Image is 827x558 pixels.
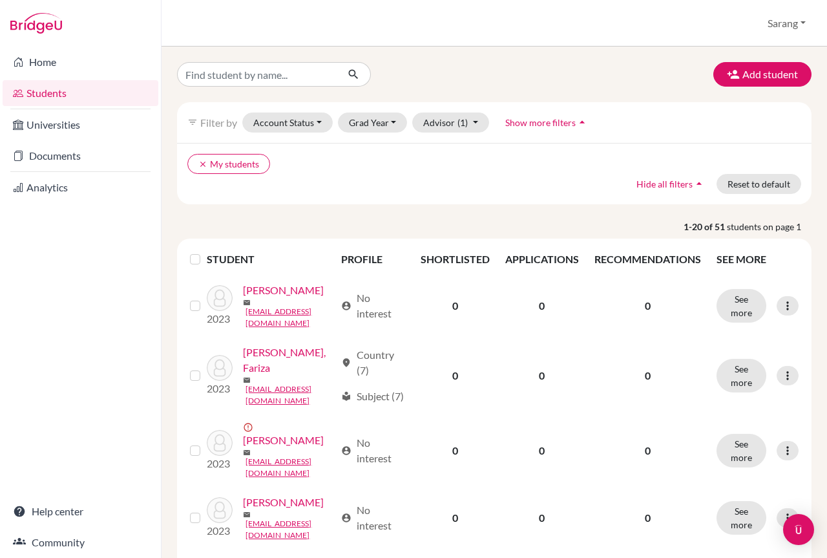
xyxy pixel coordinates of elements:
[243,495,324,510] a: [PERSON_NAME]
[717,289,766,323] button: See more
[246,456,335,479] a: [EMAIL_ADDRESS][DOMAIN_NAME]
[243,345,335,376] a: [PERSON_NAME], Fariza
[3,175,158,200] a: Analytics
[713,62,811,87] button: Add student
[207,355,233,381] img: Balganirova, Fariza
[497,244,587,275] th: APPLICATIONS
[717,434,766,467] button: See more
[709,244,806,275] th: SEE MORE
[243,283,324,298] a: [PERSON_NAME]
[457,117,468,128] span: (1)
[246,383,335,407] a: [EMAIL_ADDRESS][DOMAIN_NAME]
[246,306,335,329] a: [EMAIL_ADDRESS][DOMAIN_NAME]
[717,501,766,535] button: See more
[413,244,497,275] th: SHORTLISTED
[207,285,233,311] img: An, Joshua
[243,449,251,456] span: mail
[576,116,589,129] i: arrow_drop_up
[717,359,766,392] button: See more
[693,177,706,190] i: arrow_drop_up
[200,116,237,129] span: Filter by
[494,113,600,133] button: Show more filtersarrow_drop_up
[3,80,158,106] a: Students
[412,113,489,133] button: Advisor(1)
[246,518,335,541] a: [EMAIL_ADDRESS][DOMAIN_NAME]
[242,113,333,133] button: Account Status
[497,275,587,337] td: 0
[207,523,233,539] p: 2023
[243,511,251,519] span: mail
[207,244,333,275] th: STUDENT
[341,502,405,533] div: No interest
[243,433,324,448] a: [PERSON_NAME]
[3,143,158,169] a: Documents
[413,414,497,487] td: 0
[341,301,351,311] span: account_circle
[198,160,207,169] i: clear
[587,244,709,275] th: RECOMMENDATIONS
[3,499,158,524] a: Help center
[413,337,497,414] td: 0
[497,487,587,549] td: 0
[497,337,587,414] td: 0
[243,422,256,433] span: error_outline
[594,443,701,458] p: 0
[594,368,701,383] p: 0
[10,13,62,34] img: Bridge-U
[783,514,814,545] div: Open Intercom Messenger
[762,11,811,36] button: Sarang
[341,290,405,321] div: No interest
[341,391,351,402] span: local_library
[243,299,251,306] span: mail
[243,376,251,384] span: mail
[594,298,701,314] p: 0
[338,113,408,133] button: Grad Year
[341,445,351,456] span: account_circle
[497,414,587,487] td: 0
[684,220,727,233] strong: 1-20 of 51
[413,487,497,549] td: 0
[413,275,497,337] td: 0
[207,456,233,471] p: 2023
[187,154,270,174] button: clearMy students
[341,513,351,523] span: account_circle
[717,174,801,194] button: Reset to default
[177,62,337,87] input: Find student by name...
[207,497,233,523] img: Bitto, Adam
[594,510,701,526] p: 0
[207,430,233,456] img: Bayramov, Eyub
[341,358,351,368] span: location_on
[3,112,158,138] a: Universities
[341,389,404,404] div: Subject (7)
[187,117,198,127] i: filter_list
[727,220,811,233] span: students on page 1
[341,347,405,378] div: Country (7)
[3,49,158,75] a: Home
[505,117,576,128] span: Show more filters
[333,244,413,275] th: PROFILE
[625,174,717,194] button: Hide all filtersarrow_drop_up
[3,530,158,555] a: Community
[636,178,693,189] span: Hide all filters
[207,311,233,327] p: 2023
[207,381,233,396] p: 2023
[341,435,405,466] div: No interest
